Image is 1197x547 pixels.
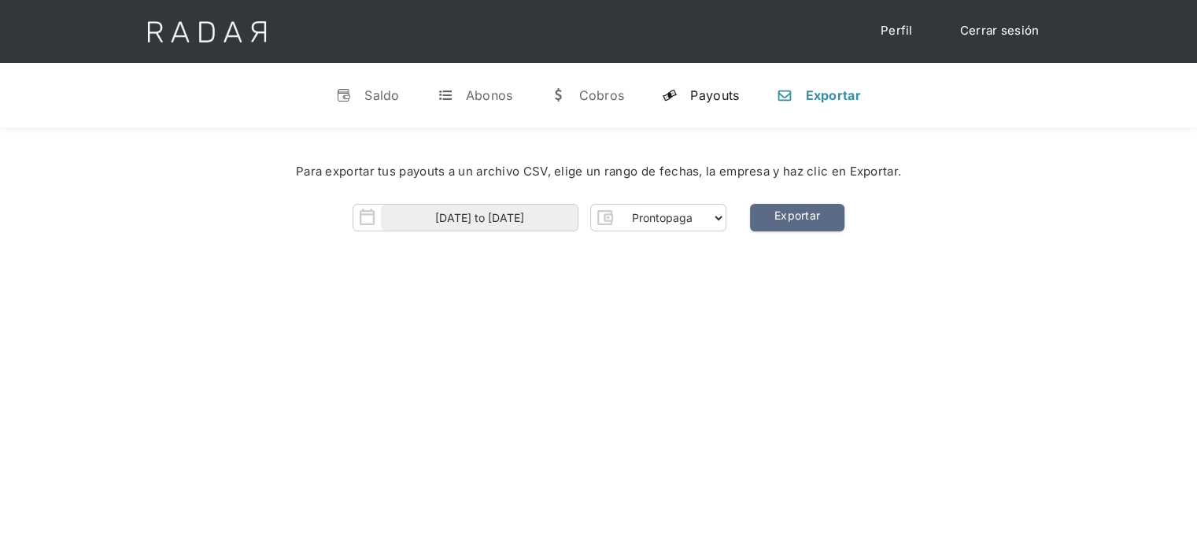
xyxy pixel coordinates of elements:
div: n [777,87,792,103]
div: v [336,87,352,103]
div: Cobros [578,87,624,103]
div: Payouts [690,87,739,103]
div: Abonos [466,87,513,103]
div: t [438,87,453,103]
div: y [662,87,678,103]
div: w [550,87,566,103]
a: Cerrar sesión [944,16,1055,46]
div: Saldo [364,87,400,103]
div: Exportar [805,87,860,103]
a: Exportar [750,204,844,231]
div: Para exportar tus payouts a un archivo CSV, elige un rango de fechas, la empresa y haz clic en Ex... [47,163,1150,181]
a: Perfil [865,16,929,46]
form: Form [353,204,726,231]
